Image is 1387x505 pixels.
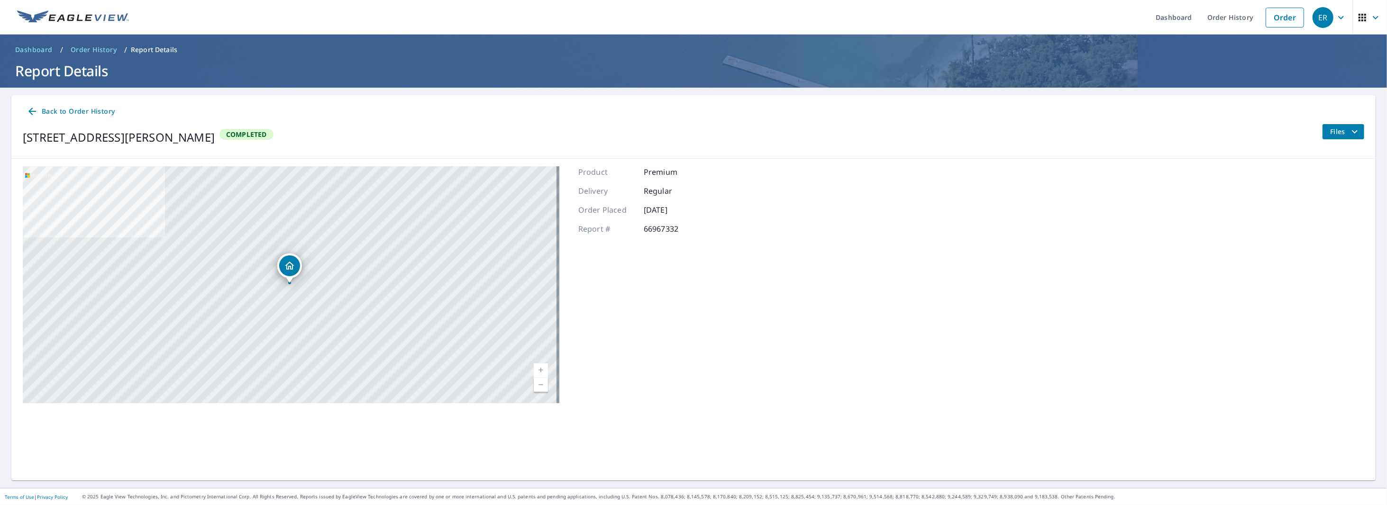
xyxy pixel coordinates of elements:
div: [STREET_ADDRESS][PERSON_NAME] [23,129,215,146]
p: Regular [644,185,701,197]
li: / [60,44,63,55]
span: Completed [220,130,273,139]
a: Current Level 17, Zoom Out [534,378,548,392]
button: filesDropdownBtn-66967332 [1322,124,1364,139]
span: Order History [71,45,117,54]
p: Premium [644,166,701,178]
div: Dropped pin, building 1, Residential property, 1503 N Matter Park Rd Marion, IN 46952 [277,253,302,283]
img: EV Logo [17,10,129,25]
p: © 2025 Eagle View Technologies, Inc. and Pictometry International Corp. All Rights Reserved. Repo... [82,493,1382,500]
p: Report # [578,223,635,234]
a: Dashboard [11,42,56,57]
p: Order Placed [578,204,635,216]
span: Back to Order History [27,106,115,117]
p: | [5,494,68,500]
p: Report Details [131,45,177,54]
div: ER [1313,7,1333,28]
nav: breadcrumb [11,42,1376,57]
p: 66967332 [644,223,701,234]
a: Current Level 17, Zoom In [534,363,548,378]
li: / [124,44,127,55]
p: Delivery [578,185,635,197]
h1: Report Details [11,61,1376,81]
a: Terms of Use [5,494,34,500]
span: Files [1330,126,1360,137]
p: Product [578,166,635,178]
p: [DATE] [644,204,701,216]
a: Back to Order History [23,103,119,120]
a: Order History [67,42,120,57]
a: Privacy Policy [37,494,68,500]
a: Order [1266,8,1304,27]
span: Dashboard [15,45,53,54]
